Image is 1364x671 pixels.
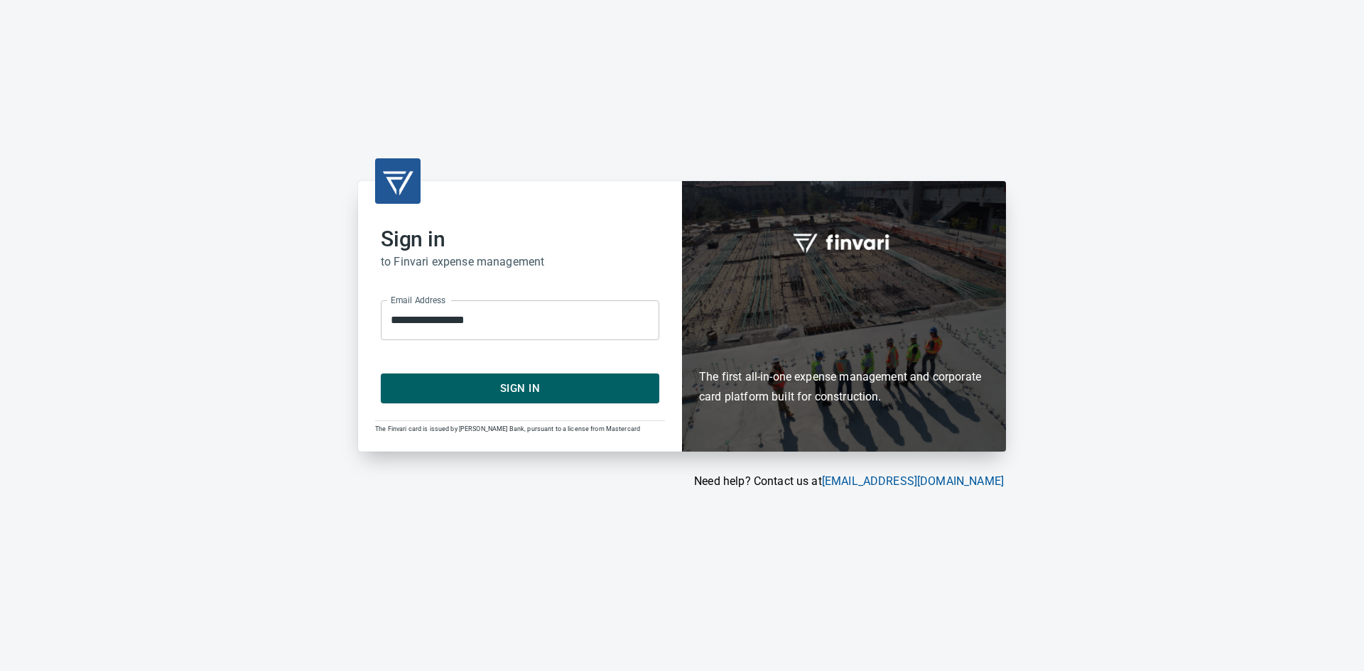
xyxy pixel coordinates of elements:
a: [EMAIL_ADDRESS][DOMAIN_NAME] [822,474,1004,488]
h2: Sign in [381,227,659,252]
h6: The first all-in-one expense management and corporate card platform built for construction. [699,285,989,408]
p: Need help? Contact us at [358,473,1004,490]
span: The Finvari card is issued by [PERSON_NAME] Bank, pursuant to a license from Mastercard [375,425,640,432]
span: Sign In [396,379,644,398]
img: fullword_logo_white.png [791,226,897,258]
div: Finvari [682,181,1006,452]
img: transparent_logo.png [381,164,415,198]
h6: to Finvari expense management [381,252,659,272]
button: Sign In [381,373,659,403]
